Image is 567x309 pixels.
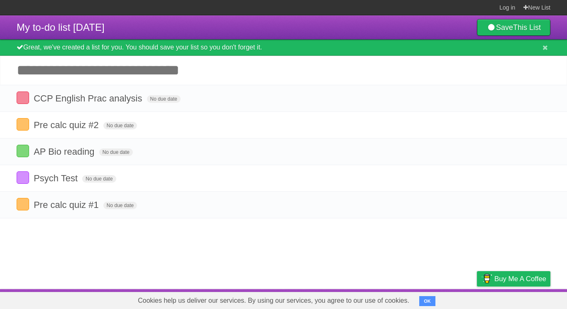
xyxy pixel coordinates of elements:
a: Privacy [466,291,488,307]
span: CCP English Prac analysis [34,93,144,104]
a: Terms [438,291,456,307]
a: Suggest a feature [498,291,550,307]
a: About [367,291,384,307]
span: My to-do list [DATE] [17,22,105,33]
label: Done [17,198,29,210]
label: Done [17,171,29,184]
a: SaveThis List [477,19,550,36]
a: Buy me a coffee [477,271,550,287]
span: Cookies help us deliver our services. By using our services, you agree to our use of cookies. [130,292,418,309]
span: Psych Test [34,173,80,183]
span: No due date [103,202,137,209]
label: Done [17,145,29,157]
span: Pre calc quiz #2 [34,120,101,130]
span: AP Bio reading [34,146,96,157]
span: Buy me a coffee [494,272,546,286]
label: Done [17,91,29,104]
span: No due date [82,175,116,183]
span: No due date [147,95,181,103]
span: Pre calc quiz #1 [34,200,101,210]
a: Developers [394,291,428,307]
label: Done [17,118,29,131]
span: No due date [103,122,137,129]
img: Buy me a coffee [481,272,492,286]
span: No due date [99,148,133,156]
b: This List [513,23,541,32]
button: OK [419,296,435,306]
